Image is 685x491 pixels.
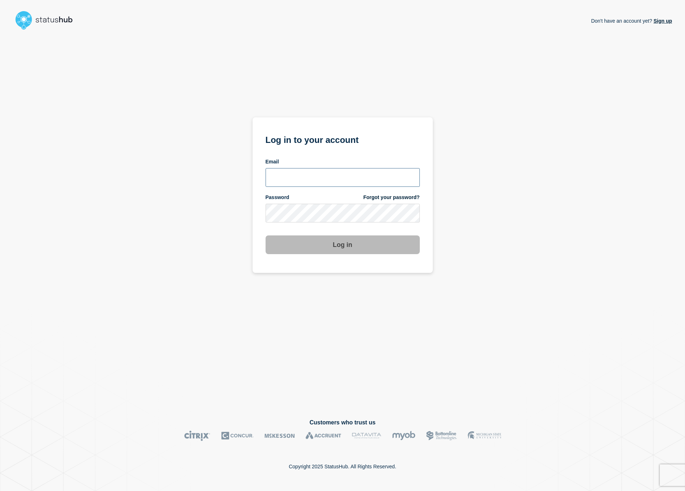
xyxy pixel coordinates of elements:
[266,204,420,222] input: password input
[306,431,341,441] img: Accruent logo
[266,194,289,201] span: Password
[352,431,381,441] img: DataVita logo
[363,194,419,201] a: Forgot your password?
[266,132,420,146] h1: Log in to your account
[264,431,295,441] img: McKesson logo
[289,464,396,469] p: Copyright 2025 StatusHub. All Rights Reserved.
[468,431,501,441] img: MSU logo
[266,168,420,187] input: email input
[13,419,672,426] h2: Customers who trust us
[221,431,254,441] img: Concur logo
[591,12,672,30] p: Don't have an account yet?
[266,235,420,254] button: Log in
[184,431,210,441] img: Citrix logo
[426,431,457,441] img: Bottomline logo
[392,431,415,441] img: myob logo
[652,18,672,24] a: Sign up
[13,9,81,32] img: StatusHub logo
[266,158,279,165] span: Email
